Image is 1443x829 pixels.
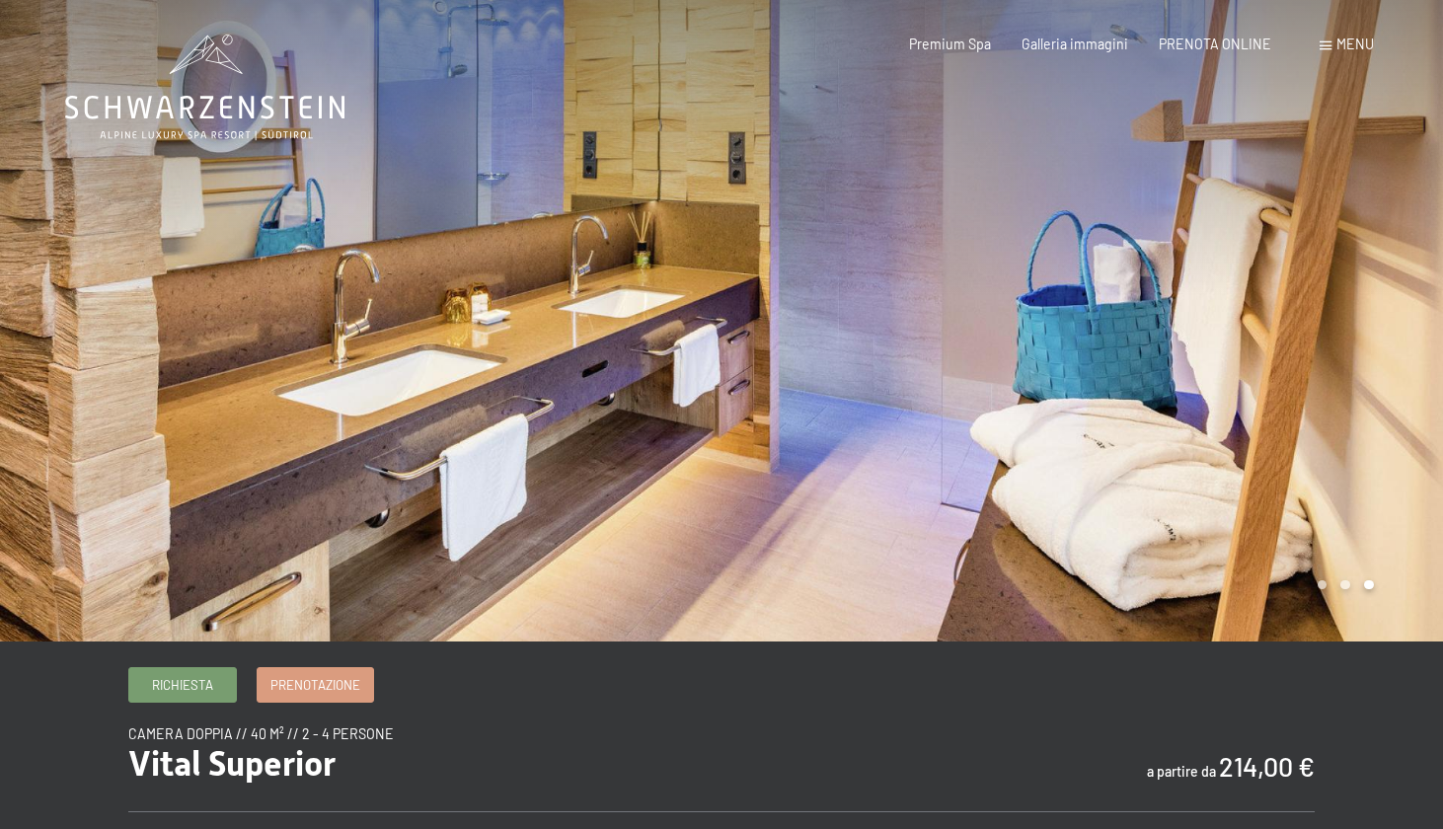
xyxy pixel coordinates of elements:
span: Richiesta [152,676,213,694]
a: Richiesta [129,668,236,701]
span: a partire da [1147,763,1216,780]
span: Menu [1336,36,1374,52]
span: Vital Superior [128,743,336,784]
b: 214,00 € [1219,750,1315,782]
a: Prenotazione [258,668,373,701]
span: camera doppia // 40 m² // 2 - 4 persone [128,725,394,742]
a: Premium Spa [909,36,991,52]
span: Prenotazione [270,676,360,694]
a: Galleria immagini [1022,36,1128,52]
a: PRENOTA ONLINE [1159,36,1271,52]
